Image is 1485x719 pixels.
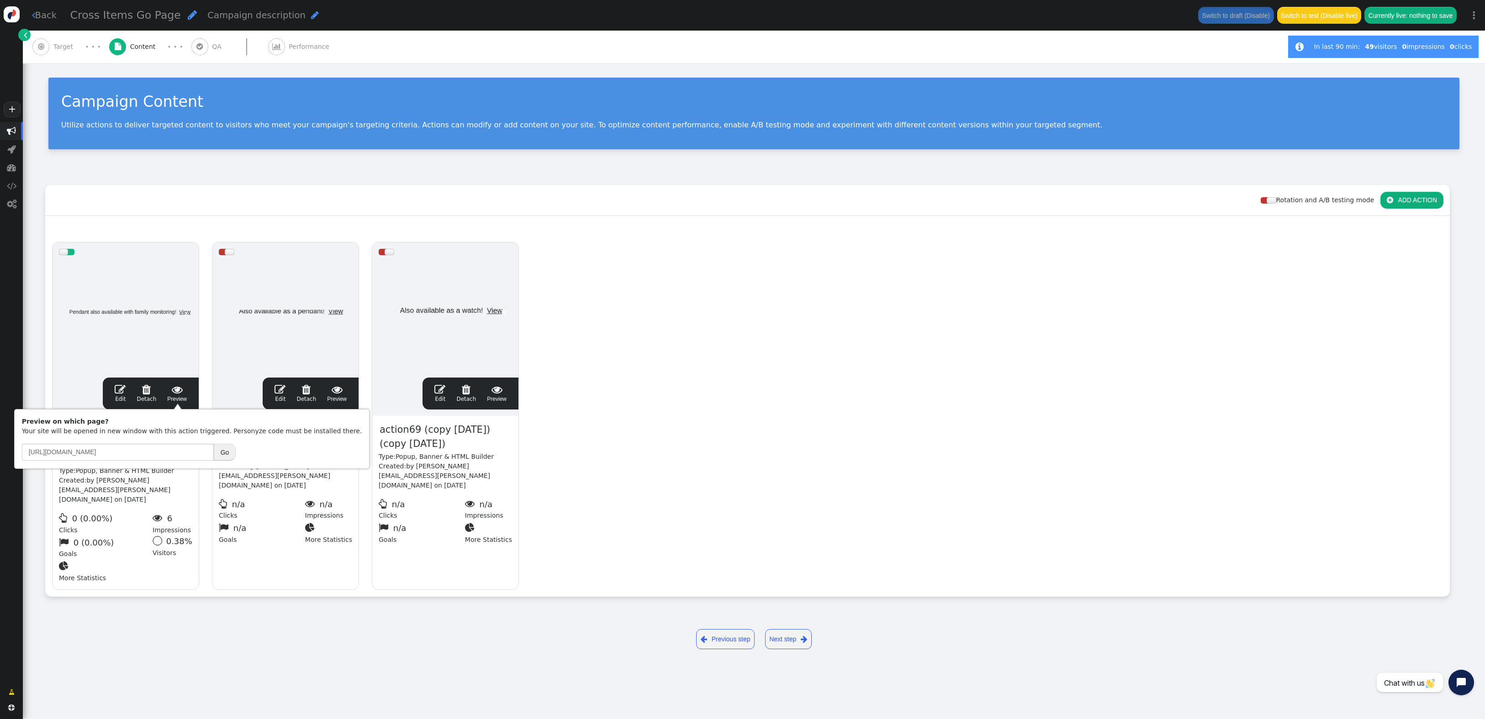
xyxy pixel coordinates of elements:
[232,499,245,509] span: n/a
[305,499,317,509] span: 
[1364,7,1456,23] button: Currently live: nothing to save
[212,42,225,52] span: QA
[188,10,197,20] span: 
[289,42,333,52] span: Performance
[465,499,477,509] span: 
[22,418,109,425] b: Preview on which page?
[379,452,512,462] div: Type:
[61,90,1447,113] div: Campaign Content
[137,384,156,402] span: Detach
[456,384,476,395] span: 
[465,497,512,521] div: Impressions
[1450,43,1454,50] b: 0
[696,629,755,649] a: Previous step
[137,384,156,403] a: Detach
[153,535,192,559] div: Visitors
[59,477,170,503] span: by [PERSON_NAME][EMAIL_ADDRESS][PERSON_NAME][DOMAIN_NAME] on [DATE]
[465,520,512,545] div: More Statistics
[32,10,35,20] span: 
[1314,42,1363,52] div: In last 90 min:
[456,384,476,402] span: Detach
[305,497,352,521] div: Impressions
[7,163,16,172] span: 
[392,499,405,509] span: n/a
[327,384,347,395] span: 
[85,41,100,53] div: · · ·
[1402,43,1406,50] b: 0
[7,145,16,154] span: 
[7,181,16,190] span: 
[379,499,390,509] span: 
[115,384,126,395] span: 
[9,688,15,697] span: 
[296,384,316,403] a: Detach
[434,384,445,403] a: Edit
[701,634,707,645] span: 
[167,514,172,523] span: 6
[72,514,113,523] span: 0 (0.00%)
[320,499,333,509] span: n/a
[1295,42,1304,52] span: 
[456,384,476,403] a: Detach
[59,476,192,504] div: Created:
[393,523,407,533] span: n/a
[219,497,305,521] div: Clicks
[1380,192,1443,208] button: ADD ACTION
[487,384,507,403] span: Preview
[305,520,352,545] div: More Statistics
[109,31,191,63] a:  Content · · ·
[487,384,507,395] span: 
[115,384,126,403] a: Edit
[305,523,317,532] span: 
[1261,195,1380,205] div: Rotation and A/B testing mode
[214,444,236,460] button: Go
[59,466,192,476] div: Type:
[1387,196,1393,204] span: 
[1463,2,1485,29] a: ⋮
[4,6,20,22] img: logo-icon.svg
[59,513,70,523] span: 
[32,9,57,22] a: Back
[434,384,445,395] span: 
[1277,7,1362,23] button: Switch to test (Disable live)
[70,9,181,21] span: Cross Items Go Page
[219,462,352,490] div: Created:
[59,511,153,535] div: Clicks
[7,199,16,209] span: 
[137,384,156,395] span: 
[379,462,490,489] span: by [PERSON_NAME][EMAIL_ADDRESS][PERSON_NAME][DOMAIN_NAME] on [DATE]
[480,499,493,509] span: n/a
[167,384,187,395] span: 
[4,102,20,117] a: +
[61,121,1447,129] p: Utilize actions to deliver targeted content to visitors who meet your campaign's targeting criter...
[76,467,174,474] span: Popup, Banner & HTML Builder
[296,384,316,402] span: Detach
[219,462,330,489] span: by [PERSON_NAME][EMAIL_ADDRESS][PERSON_NAME][DOMAIN_NAME] on [DATE]
[130,42,159,52] span: Content
[379,462,512,490] div: Created:
[38,43,44,50] span: 
[1402,43,1444,50] span: impressions
[18,29,31,41] a: 
[379,497,465,521] div: Clicks
[1450,43,1472,50] span: clicks
[801,634,807,645] span: 
[166,536,192,546] span: 0.38%
[327,384,347,403] a: Preview
[379,520,465,545] div: Goals
[487,384,507,403] a: Preview
[74,538,114,547] span: 0 (0.00%)
[1365,43,1374,50] b: 49
[115,43,121,50] span: 
[396,453,494,460] span: Popup, Banner & HTML Builder
[275,384,285,403] a: Edit
[233,523,247,533] span: n/a
[2,684,21,700] a: 
[59,537,71,547] span: 
[272,43,281,50] span: 
[8,704,15,711] span: 
[167,384,187,403] span: Preview
[311,10,319,20] span: 
[765,629,812,649] a: Next step
[268,31,350,63] a:  Performance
